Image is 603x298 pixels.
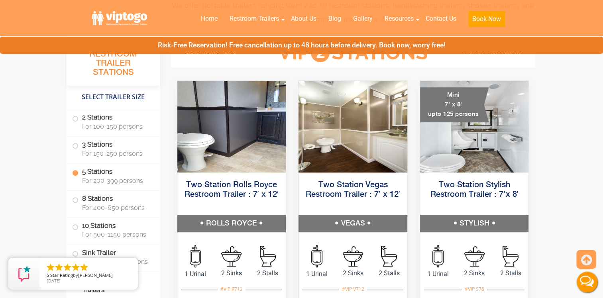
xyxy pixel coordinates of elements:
h3: VIP Stations [265,42,440,64]
li:  [63,263,72,272]
a: Contact Us [420,10,462,27]
span: For 100-150 persons [82,123,151,130]
a: Two Station Stylish Restroom Trailer : 7’x 8′ [430,181,518,199]
a: Gallery [347,10,379,27]
label: 3 Stations [72,136,155,161]
a: Blog [322,10,347,27]
span: 1 Urinal [177,269,214,279]
img: Side view of two station restroom trailer with separate doors for males and females [299,81,407,173]
h5: VEGAS [299,215,407,232]
a: Home [195,10,224,27]
span: 2 Stalls [493,269,529,278]
img: an icon of stall [260,246,276,267]
div: #VIP R712 [218,284,246,294]
span: For 400-650 persons [82,204,151,212]
span: Star Rating [50,272,73,278]
span: For 200-399 persons [82,177,151,184]
span: 5 [47,272,49,278]
li:  [79,263,89,272]
span: 2 Sinks [213,269,249,278]
img: A mini restroom trailer with two separate stations and separate doors for males and females [420,81,529,173]
label: 2 Stations [72,109,155,134]
h5: STYLISH [420,215,529,232]
span: 2 Stalls [371,269,407,278]
img: an icon of urinal [190,245,201,267]
li:  [46,263,55,272]
span: For 500-1150 persons [82,231,151,238]
span: For 150-250 persons [82,150,151,157]
span: 2 Sinks [335,269,371,278]
img: an icon of urinal [432,245,444,267]
a: Book Now [462,10,511,32]
div: #VIP S78 [462,284,487,294]
button: Live Chat [571,266,603,298]
span: 2 Sinks [456,269,493,278]
label: 8 Stations [72,190,155,215]
li:  [54,263,64,272]
a: Two Station Vegas Restroom Trailer : 7′ x 12′ [306,181,400,199]
img: an icon of sink [464,246,485,267]
span: [DATE] [47,278,61,284]
a: Restroom Trailers [224,10,285,27]
li:  [71,263,81,272]
img: Side view of two station restroom trailer with separate doors for males and females [177,81,286,173]
label: 10 Stations [72,218,155,242]
span: [PERSON_NAME] [78,272,113,278]
span: 1 Urinal [299,269,335,279]
h3: All Portable Restroom Trailer Stations [67,38,160,86]
a: Two Station Rolls Royce Restroom Trailer : 7′ x 12′ [184,181,279,199]
span: 2 Stalls [249,269,286,278]
img: an icon of sink [221,246,242,267]
span: 1 Urinal [420,269,456,279]
img: an icon of sink [343,246,363,267]
img: Review Rating [16,266,32,282]
div: #VIP V712 [339,284,367,294]
a: About Us [285,10,322,27]
button: Book Now [468,11,505,27]
div: Mini 7' x 8' upto 125 persons [420,87,489,122]
a: Resources [379,10,420,27]
img: an icon of stall [503,246,519,267]
span: by [47,273,132,278]
img: an icon of urinal [311,245,322,267]
label: 5 Stations [72,163,155,188]
h5: ROLLS ROYCE [177,215,286,232]
img: an icon of stall [381,246,397,267]
h4: Select Trailer Size [67,90,160,105]
label: Sink Trailer [72,244,155,269]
